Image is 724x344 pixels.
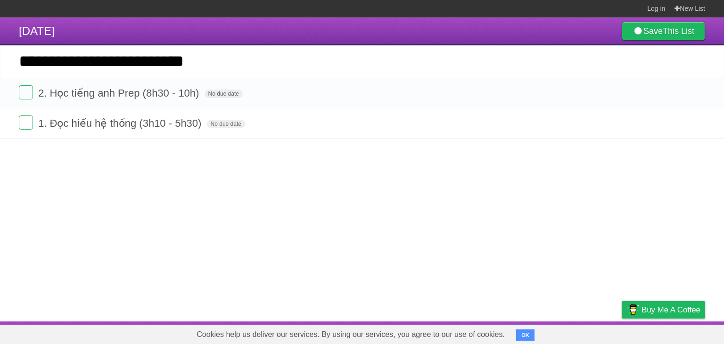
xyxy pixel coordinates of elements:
img: Buy me a coffee [626,302,639,318]
span: Cookies help us deliver our services. By using our services, you agree to our use of cookies. [187,325,514,344]
a: Suggest a feature [646,324,705,342]
span: No due date [205,90,243,98]
label: Done [19,85,33,99]
button: OK [516,329,535,341]
span: 1. Đọc hiểu hệ thống (3h10 - 5h30) [38,117,204,129]
a: SaveThis List [622,22,705,41]
a: About [496,324,516,342]
a: Developers [527,324,566,342]
a: Buy me a coffee [622,301,705,319]
a: Terms [577,324,598,342]
label: Done [19,115,33,130]
span: 2. Học tiếng anh Prep (8h30 - 10h) [38,87,201,99]
span: [DATE] [19,25,55,37]
a: Privacy [609,324,634,342]
span: Buy me a coffee [642,302,700,318]
span: No due date [207,120,245,128]
b: This List [663,26,694,36]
